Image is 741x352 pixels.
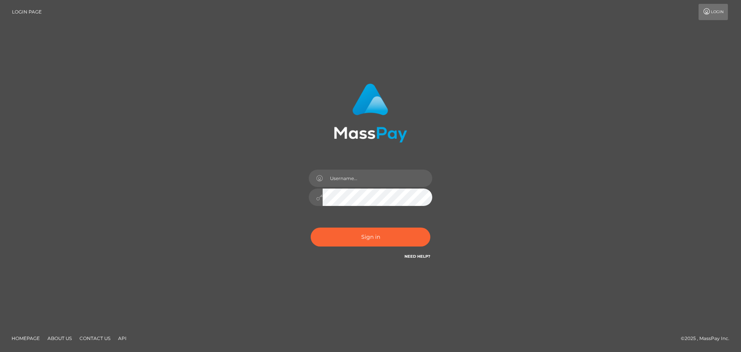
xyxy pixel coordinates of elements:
div: © 2025 , MassPay Inc. [681,334,735,343]
button: Sign in [311,228,430,247]
a: Homepage [8,332,43,344]
a: Login Page [12,4,42,20]
a: API [115,332,130,344]
a: Contact Us [76,332,113,344]
a: Login [699,4,728,20]
a: Need Help? [404,254,430,259]
input: Username... [323,170,432,187]
a: About Us [44,332,75,344]
img: MassPay Login [334,83,407,143]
